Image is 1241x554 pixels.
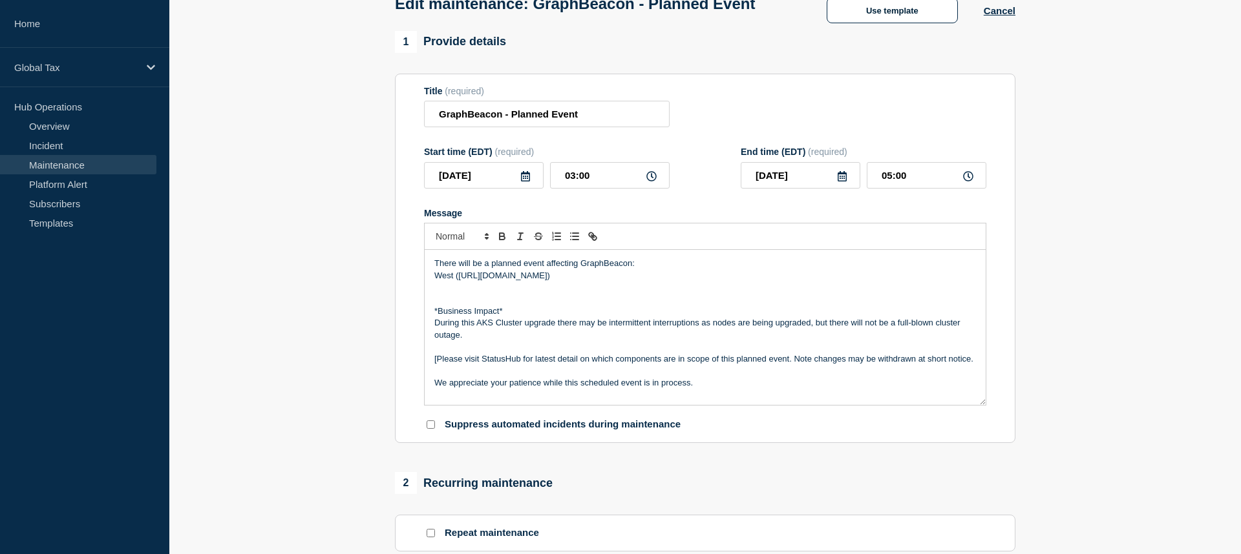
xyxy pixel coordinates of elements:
div: Message [424,208,986,218]
input: Title [424,101,670,127]
button: Toggle strikethrough text [529,229,547,244]
span: Font size [430,229,493,244]
p: Suppress automated incidents during maintenance [445,418,681,431]
p: Global Tax [14,62,138,73]
button: Toggle bulleted list [566,229,584,244]
input: Repeat maintenance [427,529,435,537]
p: We appreciate your patience while this scheduled event is in process. [434,377,976,389]
span: 1 [395,31,417,53]
button: Toggle italic text [511,229,529,244]
div: Recurring maintenance [395,472,553,494]
p: West ([URL][DOMAIN_NAME]) [434,270,976,282]
input: YYYY-MM-DD [424,162,544,189]
button: Toggle bold text [493,229,511,244]
p: During this AKS Cluster upgrade there may be intermittent interruptions as nodes are being upgrad... [434,317,976,341]
button: Toggle ordered list [547,229,566,244]
input: Suppress automated incidents during maintenance [427,420,435,429]
p: *Business Impact* [434,305,976,317]
input: YYYY-MM-DD [741,162,860,189]
div: End time (EDT) [741,147,986,157]
button: Toggle link [584,229,602,244]
input: HH:MM [867,162,986,189]
span: (required) [808,147,847,157]
p: There will be a planned event affecting GraphBeacon: [434,258,976,269]
div: Title [424,86,670,96]
button: Cancel [984,5,1015,16]
span: (required) [495,147,535,157]
span: 2 [395,472,417,494]
p: Repeat maintenance [445,527,539,539]
div: Provide details [395,31,506,53]
div: Message [425,250,986,405]
p: [Please visit StatusHub for latest detail on which components are in scope of this planned event.... [434,353,976,365]
input: HH:MM [550,162,670,189]
span: (required) [445,86,484,96]
div: Start time (EDT) [424,147,670,157]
